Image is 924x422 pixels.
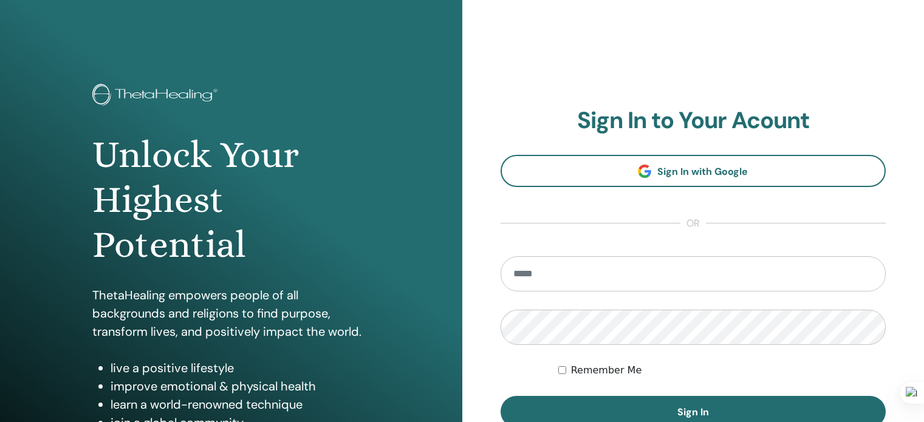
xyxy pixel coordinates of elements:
[677,406,709,418] span: Sign In
[571,363,642,378] label: Remember Me
[657,165,748,178] span: Sign In with Google
[111,395,370,413] li: learn a world-renowned technique
[92,286,370,341] p: ThetaHealing empowers people of all backgrounds and religions to find purpose, transform lives, a...
[111,359,370,377] li: live a positive lifestyle
[501,107,886,135] h2: Sign In to Your Acount
[680,216,706,231] span: or
[558,363,886,378] div: Keep me authenticated indefinitely or until I manually logout
[92,132,370,268] h1: Unlock Your Highest Potential
[501,155,886,187] a: Sign In with Google
[111,377,370,395] li: improve emotional & physical health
